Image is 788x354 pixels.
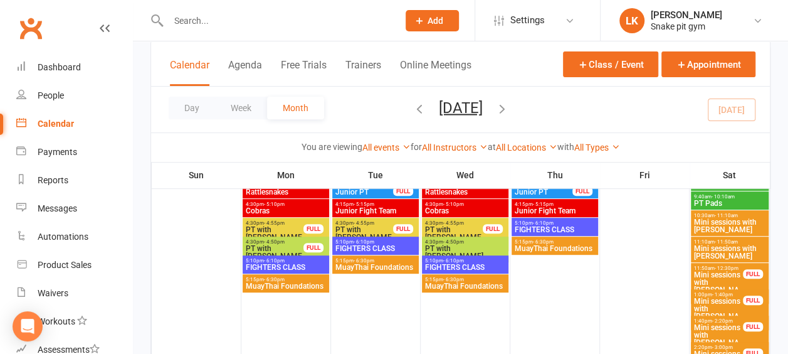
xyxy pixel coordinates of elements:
span: - 6:30pm [443,277,464,282]
span: PT with [PERSON_NAME] [245,245,304,267]
button: Calendar [170,59,209,86]
span: - 2:20pm [712,318,733,324]
div: Workouts [38,316,75,326]
button: Week [215,97,267,119]
span: 4:30pm [424,201,506,207]
div: FULL [393,224,413,233]
div: Snake pit gym [651,21,722,32]
div: Calendar [38,119,74,129]
span: 5:10pm [424,258,506,264]
th: Tue [331,162,421,188]
span: - 12:30pm [715,265,738,271]
span: 4:30pm [245,220,304,226]
span: - 4:55pm [264,220,285,226]
span: - 6:30pm [264,277,285,282]
div: FULL [393,186,413,196]
span: - 4:50pm [443,239,464,245]
span: Add [428,16,443,26]
button: Free Trials [281,59,327,86]
div: People [38,90,64,100]
button: Add [406,10,459,31]
span: - 1:40pm [712,292,733,298]
span: MuayThai Foundations [245,282,327,290]
span: Junior Fight Team [514,207,596,215]
span: Junior PT [335,188,394,196]
span: 1:40pm [693,318,743,324]
a: Messages [16,195,132,223]
a: Workouts [16,308,132,336]
button: Online Meetings [400,59,471,86]
span: - 5:10pm [264,201,285,207]
span: - 6:10pm [533,220,554,226]
a: All Types [574,142,620,153]
span: FIGHTERS CLASS [335,245,416,252]
th: Wed [421,162,510,188]
th: Thu [510,162,600,188]
span: MuayThai Foundations [424,282,506,290]
div: Product Sales [38,260,92,270]
span: Mini sessions with [PERSON_NAME] [693,271,743,301]
span: 5:15pm [424,277,506,282]
span: Settings [510,6,545,35]
span: 5:10pm [245,258,327,264]
button: Class / Event [563,51,658,77]
div: Reports [38,175,68,185]
div: Dashboard [38,62,81,72]
span: - 6:10pm [354,239,374,245]
span: Rattlesnakes [245,188,327,196]
span: - 6:30pm [533,239,554,245]
span: 4:30pm [245,239,304,245]
span: 4:15pm [514,201,596,207]
span: Mini sessions with [PERSON_NAME] [693,298,743,328]
a: Calendar [16,110,132,138]
span: FIGHTERS CLASS [424,264,506,271]
span: 2:20pm [693,345,743,350]
span: PT with [PERSON_NAME] [424,226,483,249]
th: Mon [241,162,331,188]
span: - 11:50am [715,239,738,245]
div: Waivers [38,288,68,298]
span: Rattlesnakes [424,188,506,196]
span: - 6:10pm [264,258,285,264]
button: Month [267,97,324,119]
span: FIGHTERS CLASS [245,264,327,271]
button: Trainers [345,59,381,86]
a: Reports [16,166,132,195]
span: MuayThai Foundations [335,264,416,271]
span: Junior Fight Team [335,207,416,215]
span: Mini sessions with [PERSON_NAME] [693,245,766,260]
a: Payments [16,138,132,166]
button: Agenda [228,59,262,86]
span: PT with [PERSON_NAME] [335,226,394,249]
span: 9:40am [693,194,766,200]
th: Fri [600,162,690,188]
span: 4:30pm [335,220,394,226]
div: FULL [743,296,763,305]
span: 4:30pm [424,220,483,226]
span: Cobras [245,207,327,215]
div: FULL [303,224,323,233]
strong: with [557,142,574,152]
span: - 10:10am [712,194,735,200]
span: 4:30pm [245,201,327,207]
th: Sat [690,162,770,188]
span: - 6:30pm [354,258,374,264]
div: LK [619,8,644,33]
span: 5:10pm [335,239,416,245]
div: FULL [303,243,323,252]
span: - 6:10pm [443,258,464,264]
a: People [16,82,132,110]
input: Search... [164,12,389,29]
span: Mini sessions with [PERSON_NAME] [693,218,766,233]
div: FULL [743,322,763,331]
div: FULL [483,224,503,233]
span: - 5:15pm [354,201,374,207]
a: All Locations [496,142,557,153]
span: FIGHTERS CLASS [514,226,596,233]
strong: for [411,142,422,152]
span: 4:15pm [335,201,416,207]
div: Messages [38,203,77,213]
a: All Instructors [422,142,488,153]
strong: at [488,142,496,152]
th: Sun [152,162,241,188]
